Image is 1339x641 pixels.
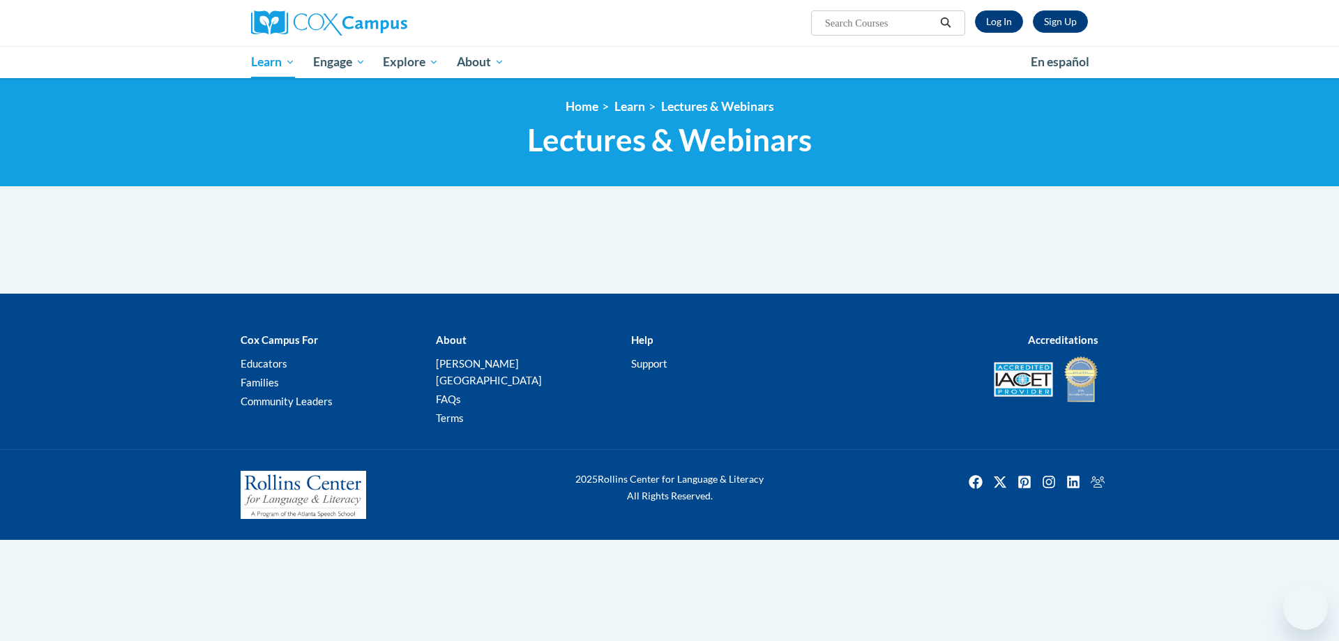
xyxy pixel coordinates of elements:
[527,121,812,158] span: Lectures & Webinars
[1028,333,1098,346] b: Accreditations
[631,357,667,370] a: Support
[251,54,295,70] span: Learn
[566,99,598,114] a: Home
[1031,54,1089,69] span: En español
[448,46,513,78] a: About
[1087,471,1109,493] img: Facebook group icon
[994,362,1053,397] img: Accredited IACET® Provider
[1087,471,1109,493] a: Facebook Group
[964,471,987,493] img: Facebook icon
[631,333,653,346] b: Help
[1283,585,1328,630] iframe: Button to launch messaging window
[1064,355,1098,404] img: IDA® Accredited
[989,471,1011,493] a: Twitter
[241,376,279,389] a: Families
[1013,471,1036,493] img: Pinterest icon
[241,471,366,520] img: Rollins Center for Language & Literacy - A Program of the Atlanta Speech School
[457,54,504,70] span: About
[661,99,774,114] a: Lectures & Webinars
[1022,47,1098,77] a: En español
[313,54,365,70] span: Engage
[304,46,375,78] a: Engage
[964,471,987,493] a: Facebook
[241,357,287,370] a: Educators
[436,393,461,405] a: FAQs
[1038,471,1060,493] a: Instagram
[436,412,464,424] a: Terms
[1033,10,1088,33] a: Register
[935,15,956,31] button: Search
[241,333,318,346] b: Cox Campus For
[230,46,1109,78] div: Main menu
[251,10,407,36] img: Cox Campus
[251,10,516,36] a: Cox Campus
[989,471,1011,493] img: Twitter icon
[575,473,598,485] span: 2025
[523,471,816,504] div: Rollins Center for Language & Literacy All Rights Reserved.
[436,357,542,386] a: [PERSON_NAME][GEOGRAPHIC_DATA]
[975,10,1023,33] a: Log In
[1038,471,1060,493] img: Instagram icon
[383,54,439,70] span: Explore
[1062,471,1084,493] img: LinkedIn icon
[436,333,467,346] b: About
[614,99,645,114] a: Learn
[241,395,333,407] a: Community Leaders
[1013,471,1036,493] a: Pinterest
[1062,471,1084,493] a: Linkedin
[242,46,304,78] a: Learn
[374,46,448,78] a: Explore
[824,15,935,31] input: Search Courses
